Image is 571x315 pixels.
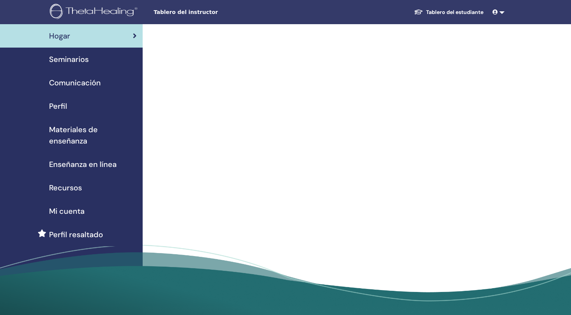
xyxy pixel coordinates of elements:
[49,54,89,65] span: Seminarios
[50,4,140,21] img: logo.png
[49,100,67,112] span: Perfil
[414,9,423,15] img: graduation-cap-white.svg
[49,182,82,193] span: Recursos
[49,159,117,170] span: Enseñanza en línea
[408,5,489,19] a: Tablero del estudiante
[154,8,267,16] span: Tablero del instructor
[49,124,137,147] span: Materiales de enseñanza
[49,205,85,217] span: Mi cuenta
[49,229,103,240] span: Perfil resaltado
[49,30,70,42] span: Hogar
[49,77,101,88] span: Comunicación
